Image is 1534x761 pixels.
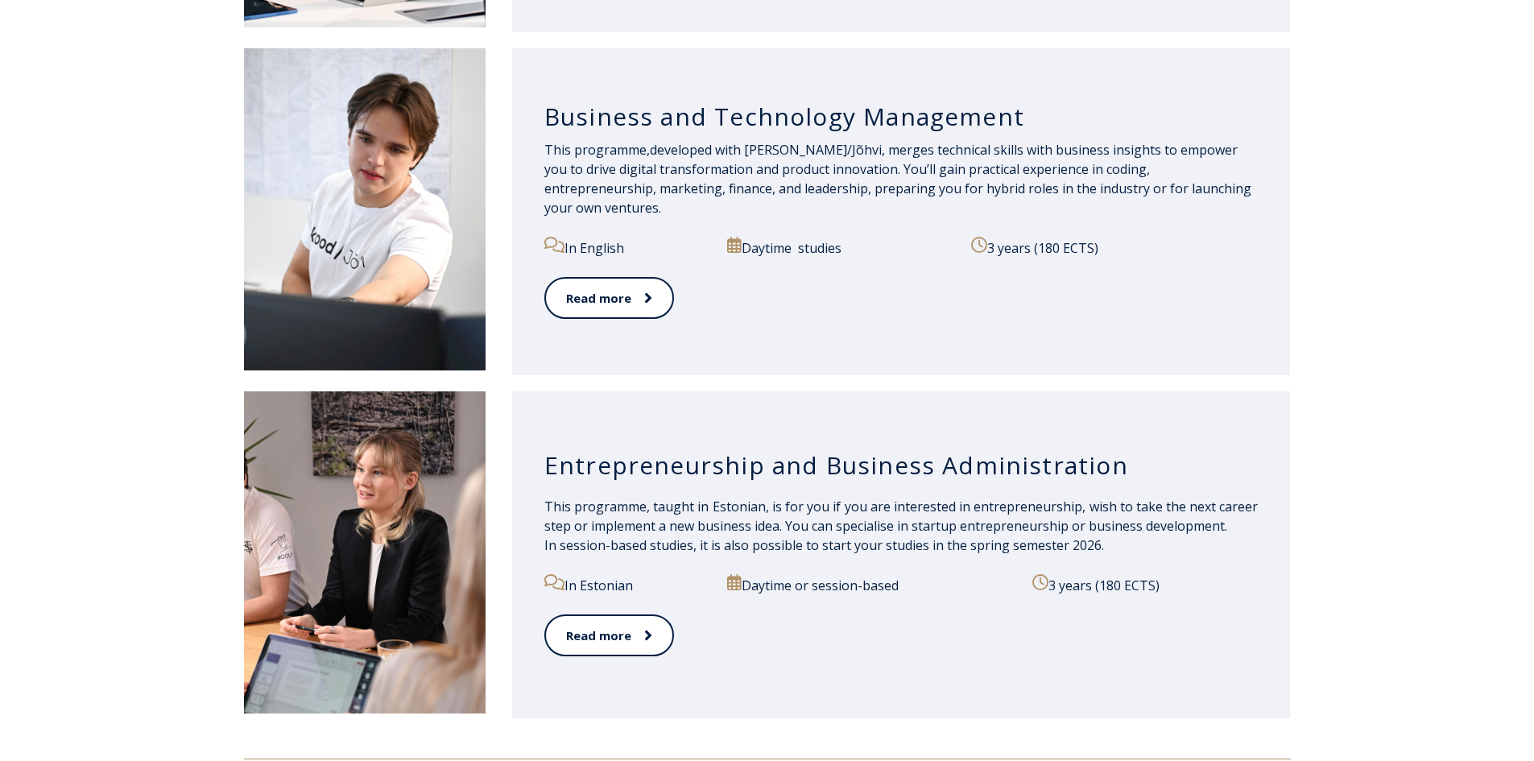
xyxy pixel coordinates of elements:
[544,498,1259,554] span: This programme, taught in Estonian, is for you if you are interested in entrepreneurship, wish to...
[544,574,709,595] p: In Estonian
[1032,574,1258,595] p: 3 years (180 ECTS)
[544,614,674,657] a: Read more
[544,237,709,258] p: In English
[727,574,1014,595] p: Daytime or session-based
[244,48,486,370] img: Business and Technology Management
[544,140,1259,217] p: developed with [PERSON_NAME]/Jõhvi, merges technical skills with business insights to empower you...
[544,141,650,159] span: This programme,
[544,277,674,320] a: Read more
[971,237,1258,258] p: 3 years (180 ECTS)
[544,450,1259,481] h3: Entrepreneurship and Business Administration
[727,237,953,258] p: Daytime studies
[244,391,486,713] img: Entrepreneurship and Business Administration
[544,101,1259,132] h3: Business and Technology Management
